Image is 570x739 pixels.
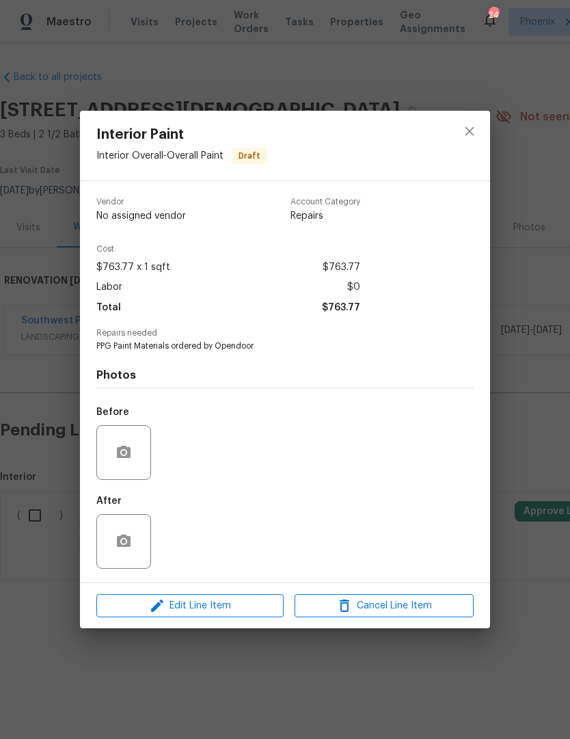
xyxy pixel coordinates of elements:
h5: Before [96,407,129,417]
span: Vendor [96,198,186,206]
span: $763.77 x 1 sqft [96,258,170,278]
span: $763.77 [323,258,360,278]
h4: Photos [96,368,474,382]
span: Draft [233,149,266,163]
span: Total [96,298,121,318]
button: Cancel Line Item [295,594,474,618]
span: Account Category [290,198,360,206]
span: Edit Line Item [100,597,280,615]
span: Cost [96,245,360,254]
button: close [453,115,486,148]
button: Edit Line Item [96,594,284,618]
h5: After [96,496,122,506]
span: Interior Overall - Overall Paint [96,150,223,160]
span: $763.77 [322,298,360,318]
span: Interior Paint [96,127,267,142]
span: Cancel Line Item [299,597,470,615]
span: PPG Paint Materials ordered by Opendoor [96,340,436,352]
span: Repairs [290,209,360,223]
span: Repairs needed [96,329,474,338]
span: No assigned vendor [96,209,186,223]
span: $0 [347,278,360,297]
span: Labor [96,278,122,297]
div: 24 [489,8,498,22]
